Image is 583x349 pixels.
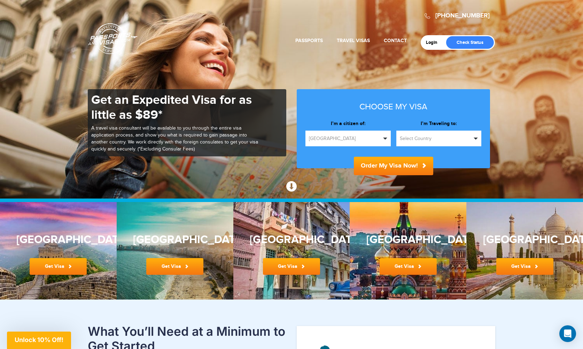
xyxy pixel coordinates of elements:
[16,234,100,246] h3: [GEOGRAPHIC_DATA]
[91,93,258,123] h1: Get an Expedited Visa for as little as $89*
[309,135,381,142] span: [GEOGRAPHIC_DATA]
[337,38,370,44] a: Travel Visas
[133,234,217,246] h3: [GEOGRAPHIC_DATA]
[30,258,87,275] a: Get Visa
[559,325,576,342] div: Open Intercom Messenger
[250,234,333,246] h3: [GEOGRAPHIC_DATA]
[88,23,138,54] a: Passports & [DOMAIN_NAME]
[263,258,320,275] a: Get Visa
[435,12,490,20] a: [PHONE_NUMBER]
[496,258,553,275] a: Get Visa
[446,36,494,49] a: Check Status
[483,234,567,246] h3: [GEOGRAPHIC_DATA]
[146,258,203,275] a: Get Visa
[295,38,323,44] a: Passports
[396,131,482,146] button: Select Country
[305,131,391,146] button: [GEOGRAPHIC_DATA]
[380,258,437,275] a: Get Visa
[400,135,472,142] span: Select Country
[7,332,71,349] div: Unlock 10% Off!
[384,38,407,44] a: Contact
[305,102,481,111] h3: Choose my visa
[366,234,450,246] h3: [GEOGRAPHIC_DATA]
[354,157,433,175] button: Order My Visa Now!
[396,120,482,127] label: I’m Traveling to:
[426,40,442,45] a: Login
[305,120,391,127] label: I’m a citizen of:
[15,336,63,343] span: Unlock 10% Off!
[91,125,258,153] p: A travel visa consultant will be available to you through the entire visa application process, an...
